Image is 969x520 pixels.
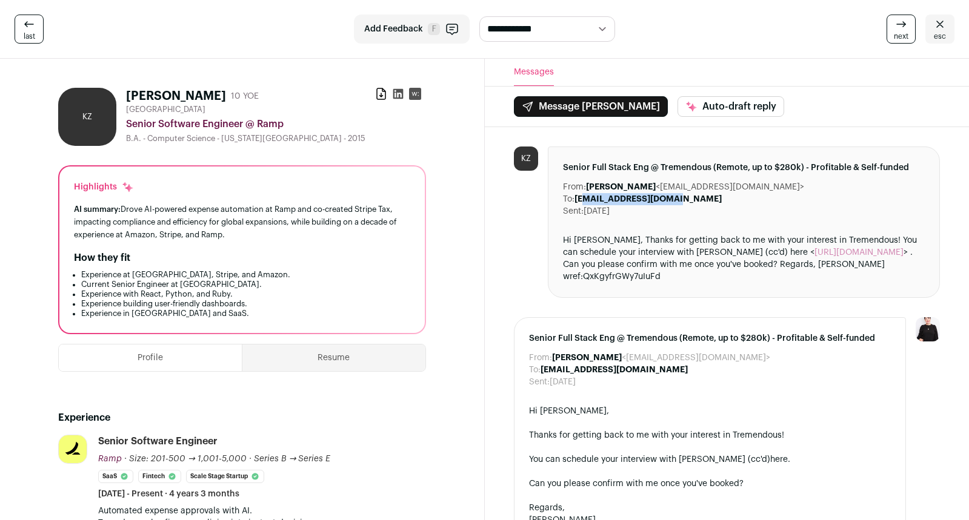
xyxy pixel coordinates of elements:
[586,183,656,191] b: [PERSON_NAME]
[74,251,130,265] h2: How they fit
[529,405,891,417] div: Hi [PERSON_NAME],
[81,299,410,309] li: Experience building user-friendly dashboards.
[529,502,891,514] div: Regards,
[74,203,410,241] div: Drove AI-powered expense automation at Ramp and co-created Stripe Tax, impacting compliance and e...
[894,31,908,41] span: next
[770,455,788,464] a: here
[58,410,426,425] h2: Experience
[81,289,410,299] li: Experience with React, Python, and Ruby.
[552,352,770,364] dd: <[EMAIL_ADDRESS][DOMAIN_NAME]>
[563,205,584,217] dt: Sent:
[98,455,122,463] span: Ramp
[126,105,205,114] span: [GEOGRAPHIC_DATA]
[563,162,925,174] span: Senior Full Stack Eng @ Tremendous (Remote, up to $280k) - Profitable & Self-funded
[98,435,218,448] div: Senior Software Engineer
[81,270,410,280] li: Experience at [GEOGRAPHIC_DATA], Stripe, and Amazon.
[254,455,331,463] span: Series B → Series E
[529,364,541,376] dt: To:
[584,205,610,217] dd: [DATE]
[58,88,116,146] div: KZ
[126,117,426,131] div: Senior Software Engineer @ Ramp
[925,15,954,44] a: esc
[126,88,226,105] h1: [PERSON_NAME]
[552,354,622,362] b: [PERSON_NAME]
[138,470,181,483] li: Fintech
[563,234,925,283] div: Hi [PERSON_NAME], Thanks for getting back to me with your interest in Tremendous! You can schedul...
[529,478,891,490] div: Can you please confirm with me once you've booked?
[15,15,44,44] a: last
[231,90,259,102] div: 10 YOE
[934,31,946,41] span: esc
[24,31,35,41] span: last
[563,181,586,193] dt: From:
[529,453,891,466] div: You can schedule your interview with [PERSON_NAME] (cc'd) .
[59,344,242,371] button: Profile
[81,280,410,289] li: Current Senior Engineer at [GEOGRAPHIC_DATA].
[514,59,554,86] button: Messages
[678,96,784,117] button: Auto-draft reply
[887,15,916,44] a: next
[124,455,247,463] span: · Size: 201-500 → 1,001-5,000
[814,248,904,257] a: [URL][DOMAIN_NAME]
[126,134,426,143] div: B.A. - Computer Science - [US_STATE][GEOGRAPHIC_DATA] - 2015
[242,344,425,371] button: Resume
[529,352,552,364] dt: From:
[550,376,576,388] dd: [DATE]
[574,195,722,203] b: [EMAIL_ADDRESS][DOMAIN_NAME]
[98,470,133,483] li: SaaS
[74,181,134,193] div: Highlights
[541,366,688,374] b: [EMAIL_ADDRESS][DOMAIN_NAME]
[249,453,251,465] span: ·
[916,317,940,341] img: 9240684-medium_jpg
[59,435,87,463] img: 55384c2ee41d7b679cae3ea8cf5798dfcebfdd9021a416b3509261ce7edf1b93.jpg
[428,23,440,35] span: F
[74,205,121,213] span: AI summary:
[563,193,574,205] dt: To:
[81,309,410,318] li: Experience in [GEOGRAPHIC_DATA] and SaaS.
[529,376,550,388] dt: Sent:
[354,15,470,44] button: Add Feedback F
[364,23,423,35] span: Add Feedback
[586,181,804,193] dd: <[EMAIL_ADDRESS][DOMAIN_NAME]>
[529,332,891,344] span: Senior Full Stack Eng @ Tremendous (Remote, up to $280k) - Profitable & Self-funded
[98,488,239,500] span: [DATE] - Present · 4 years 3 months
[186,470,264,483] li: Scale Stage Startup
[514,146,538,171] div: KZ
[529,429,891,441] div: Thanks for getting back to me with your interest in Tremendous!
[514,96,668,117] button: Message [PERSON_NAME]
